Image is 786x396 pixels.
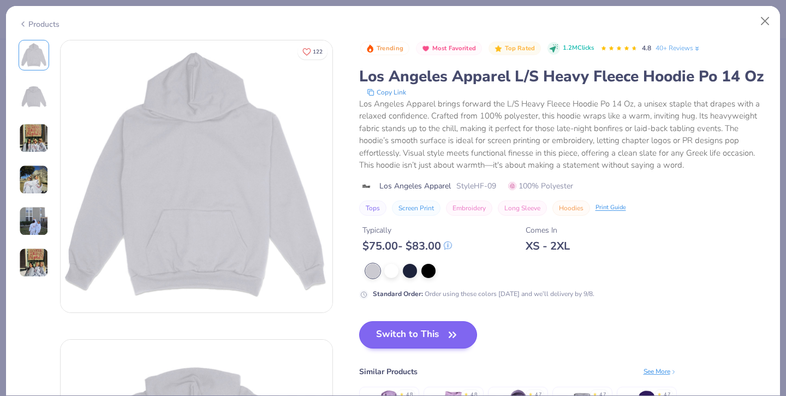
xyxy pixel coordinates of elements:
div: Comes In [526,224,570,236]
span: 4.8 [642,44,651,52]
button: Badge Button [489,42,541,56]
strong: Standard Order : [373,289,423,298]
button: Like [297,44,327,60]
div: ★ [464,391,468,395]
span: 100% Polyester [508,180,573,192]
div: Similar Products [359,366,418,377]
img: Front [61,40,332,312]
span: Style HF-09 [456,180,496,192]
div: Los Angeles Apparel L/S Heavy Fleece Hoodie Po 14 Oz [359,66,768,87]
div: See More [644,367,677,376]
span: 122 [313,49,323,55]
div: $ 75.00 - $ 83.00 [362,239,452,253]
img: Top Rated sort [494,44,503,53]
div: ★ [400,391,404,395]
span: Trending [377,45,403,51]
div: XS - 2XL [526,239,570,253]
button: Screen Print [392,200,440,216]
button: Close [755,11,776,32]
button: Hoodies [552,200,590,216]
span: 1.2M Clicks [563,44,594,53]
a: 40+ Reviews [656,43,701,53]
div: Products [19,19,59,30]
span: Los Angeles Apparel [379,180,451,192]
button: Badge Button [360,42,409,56]
img: Back [21,84,47,110]
div: Typically [362,224,452,236]
img: Front [21,42,47,68]
button: copy to clipboard [364,87,409,98]
span: Top Rated [505,45,535,51]
div: Los Angeles Apparel brings forward the L/S Heavy Fleece Hoodie Po 14 Oz, a unisex staple that dra... [359,98,768,172]
div: ★ [528,391,533,395]
button: Badge Button [416,42,482,56]
img: User generated content [19,248,49,277]
div: 4.8 Stars [600,40,638,57]
button: Embroidery [446,200,492,216]
img: User generated content [19,206,49,236]
span: Most Favorited [432,45,476,51]
button: Switch to This [359,321,478,348]
img: brand logo [359,182,374,191]
img: User generated content [19,165,49,194]
button: Long Sleeve [498,200,547,216]
button: Tops [359,200,386,216]
div: Print Guide [596,203,626,212]
img: Trending sort [366,44,374,53]
div: ★ [657,391,662,395]
div: ★ [593,391,597,395]
img: Most Favorited sort [421,44,430,53]
div: Order using these colors [DATE] and we’ll delivery by 9/8. [373,289,594,299]
img: User generated content [19,123,49,153]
